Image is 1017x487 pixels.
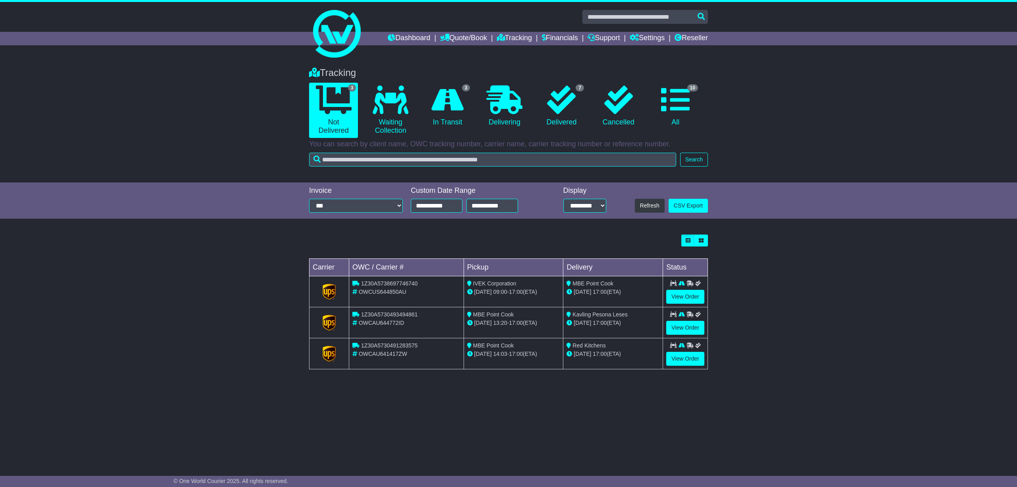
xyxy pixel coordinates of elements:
div: Display [563,186,606,195]
div: (ETA) [567,350,659,358]
span: 13:20 [493,320,507,326]
span: 17:00 [593,289,607,295]
span: MBE Point Cook [572,280,613,287]
td: Status [663,259,708,276]
span: [DATE] [474,320,492,326]
td: Delivery [563,259,663,276]
span: 10 [687,84,698,91]
a: Delivering [480,83,529,130]
span: 17:00 [593,351,607,357]
span: 17:00 [593,320,607,326]
span: © One World Courier 2025. All rights reserved. [174,478,288,484]
div: (ETA) [567,288,659,296]
a: 3 Not Delivered [309,83,358,138]
td: Carrier [309,259,349,276]
a: 10 All [651,83,700,130]
span: 17:00 [509,320,523,326]
span: 09:00 [493,289,507,295]
a: Financials [542,32,578,45]
span: 3 [462,84,470,91]
a: Support [588,32,620,45]
span: 3 [348,84,356,91]
span: Kavling Pesona Leses [572,311,628,318]
span: OWCUS644850AU [359,289,406,295]
a: 3 In Transit [423,83,472,130]
p: You can search by client name, OWC tracking number, carrier name, carrier tracking number or refe... [309,140,708,149]
span: 17:00 [509,351,523,357]
span: [DATE] [474,289,492,295]
span: OWCAU644772ID [359,320,404,326]
div: - (ETA) [467,288,560,296]
div: - (ETA) [467,350,560,358]
div: Tracking [305,67,712,79]
span: 1Z30A5730491283575 [361,342,418,349]
span: [DATE] [574,320,591,326]
a: Tracking [497,32,532,45]
span: 1Z30A5730493494861 [361,311,418,318]
span: IVEK Corporation [473,280,516,287]
div: Invoice [309,186,403,195]
a: View Order [666,321,704,335]
img: GetCarrierServiceLogo [323,284,336,300]
span: 17:00 [509,289,523,295]
div: - (ETA) [467,319,560,327]
img: GetCarrierServiceLogo [323,346,336,362]
span: MBE Point Cook [473,311,514,318]
span: MBE Point Cook [473,342,514,349]
span: [DATE] [574,289,591,295]
div: Custom Date Range [411,186,538,195]
a: CSV Export [669,199,708,213]
span: OWCAU641417ZW [359,351,407,357]
span: [DATE] [574,351,591,357]
div: (ETA) [567,319,659,327]
a: Reseller [675,32,708,45]
span: [DATE] [474,351,492,357]
a: Quote/Book [440,32,487,45]
a: 7 Delivered [537,83,586,130]
a: View Order [666,290,704,304]
a: Settings [630,32,665,45]
td: OWC / Carrier # [349,259,464,276]
span: 14:03 [493,351,507,357]
button: Refresh [635,199,665,213]
a: Waiting Collection [366,83,415,138]
img: GetCarrierServiceLogo [323,315,336,331]
span: Red Kitchens [572,342,605,349]
button: Search [680,153,708,167]
a: Cancelled [594,83,643,130]
a: Dashboard [388,32,430,45]
span: 7 [576,84,584,91]
a: View Order [666,352,704,366]
td: Pickup [464,259,563,276]
span: 1Z30A5738697746740 [361,280,418,287]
